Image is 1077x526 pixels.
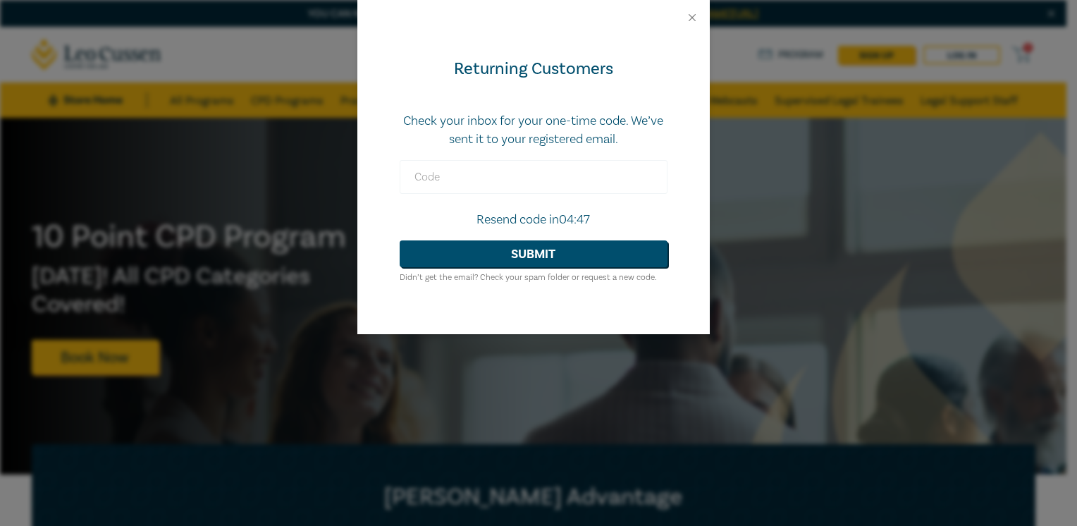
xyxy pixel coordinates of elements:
input: Code [400,160,667,194]
p: Resend code in 04:47 [400,211,667,229]
div: Returning Customers [400,58,667,80]
small: Didn’t get the email? Check your spam folder or request a new code. [400,272,657,283]
button: Submit [400,240,667,267]
p: Check your inbox for your one-time code. We’ve sent it to your registered email. [400,112,667,149]
button: Close [686,11,698,24]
